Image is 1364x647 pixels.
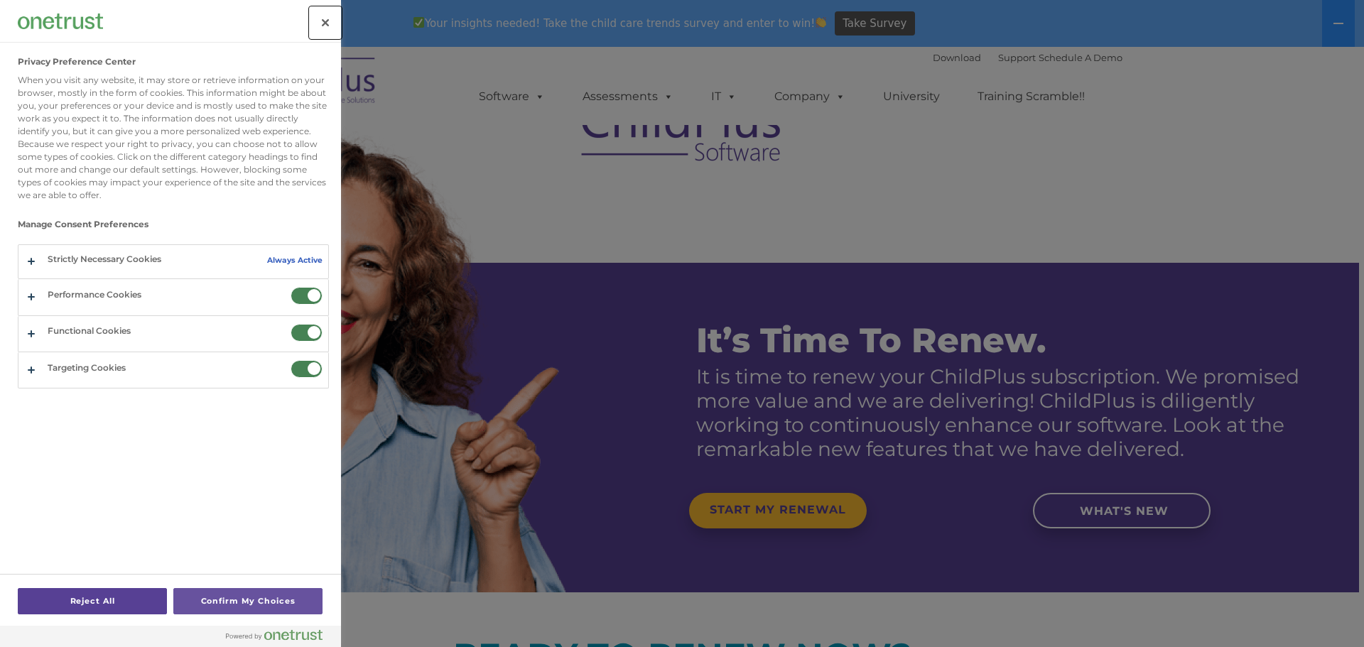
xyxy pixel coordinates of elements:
[18,13,103,28] img: Company Logo
[310,7,341,38] button: Close
[18,588,167,614] button: Reject All
[18,74,329,202] div: When you visit any website, it may store or retrieve information on your browser, mostly in the f...
[226,629,334,647] a: Powered by OneTrust Opens in a new Tab
[18,57,136,67] h2: Privacy Preference Center
[226,629,323,641] img: Powered by OneTrust Opens in a new Tab
[18,219,329,236] h3: Manage Consent Preferences
[173,588,323,614] button: Confirm My Choices
[18,7,103,36] div: Company Logo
